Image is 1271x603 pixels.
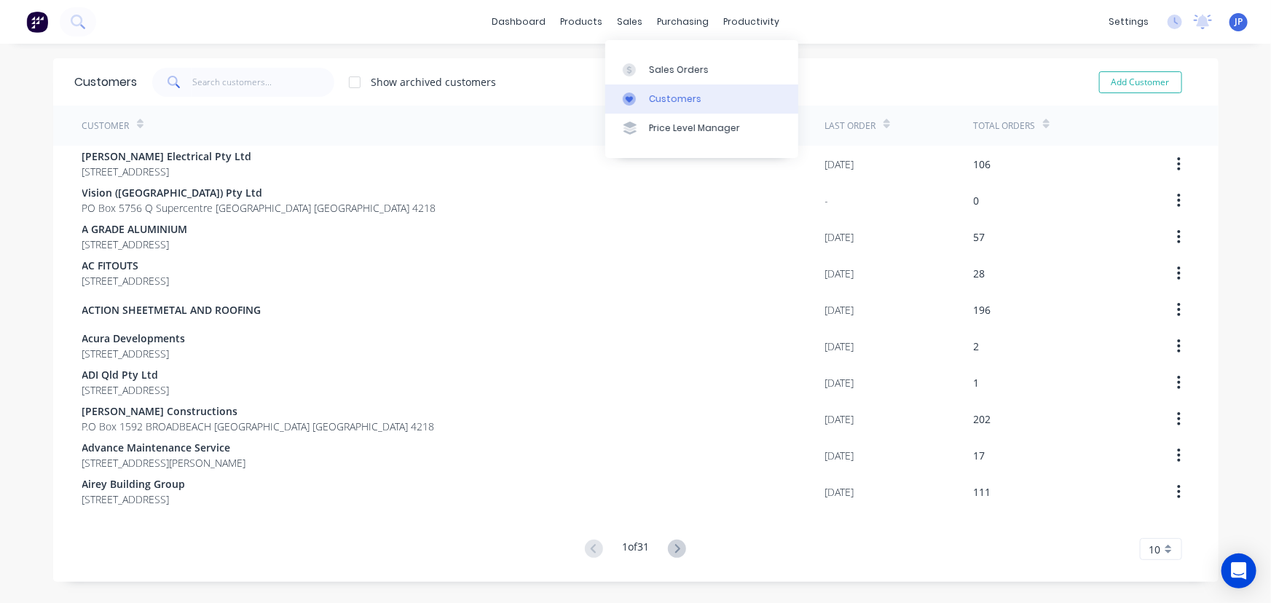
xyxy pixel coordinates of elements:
[82,273,170,288] span: [STREET_ADDRESS]
[82,200,436,216] span: PO Box 5756 Q Supercentre [GEOGRAPHIC_DATA] [GEOGRAPHIC_DATA] 4218
[1149,542,1161,557] span: 10
[974,339,980,354] div: 2
[605,55,798,84] a: Sales Orders
[605,114,798,143] a: Price Level Manager
[82,403,435,419] span: [PERSON_NAME] Constructions
[82,164,252,179] span: [STREET_ADDRESS]
[825,411,854,427] div: [DATE]
[75,74,138,91] div: Customers
[649,122,740,135] div: Price Level Manager
[1101,11,1156,33] div: settings
[484,11,553,33] a: dashboard
[82,382,170,398] span: [STREET_ADDRESS]
[974,266,985,281] div: 28
[650,11,716,33] div: purchasing
[82,185,436,200] span: Vision ([GEOGRAPHIC_DATA]) Pty Ltd
[82,419,435,434] span: P.O Box 1592 BROADBEACH [GEOGRAPHIC_DATA] [GEOGRAPHIC_DATA] 4218
[649,92,701,106] div: Customers
[974,411,991,427] div: 202
[371,74,497,90] div: Show archived customers
[1235,15,1243,28] span: JP
[82,221,188,237] span: A GRADE ALUMINIUM
[82,302,261,318] span: ACTION SHEETMETAL AND ROOFING
[825,375,854,390] div: [DATE]
[82,149,252,164] span: [PERSON_NAME] Electrical Pty Ltd
[825,448,854,463] div: [DATE]
[622,539,649,560] div: 1 of 31
[974,302,991,318] div: 196
[825,484,854,500] div: [DATE]
[974,229,985,245] div: 57
[610,11,650,33] div: sales
[825,193,829,208] div: -
[974,193,980,208] div: 0
[82,237,188,252] span: [STREET_ADDRESS]
[974,448,985,463] div: 17
[716,11,787,33] div: productivity
[192,68,334,97] input: Search customers...
[605,84,798,114] a: Customers
[649,63,709,76] div: Sales Orders
[1099,71,1182,93] button: Add Customer
[974,484,991,500] div: 111
[82,331,186,346] span: Acura Developments
[825,229,854,245] div: [DATE]
[26,11,48,33] img: Factory
[825,266,854,281] div: [DATE]
[1221,553,1256,588] div: Open Intercom Messenger
[82,346,186,361] span: [STREET_ADDRESS]
[974,157,991,172] div: 106
[825,157,854,172] div: [DATE]
[825,119,876,133] div: Last Order
[82,455,246,470] span: [STREET_ADDRESS][PERSON_NAME]
[82,476,186,492] span: Airey Building Group
[82,119,130,133] div: Customer
[825,339,854,354] div: [DATE]
[825,302,854,318] div: [DATE]
[82,492,186,507] span: [STREET_ADDRESS]
[974,119,1036,133] div: Total Orders
[82,367,170,382] span: ADI Qld Pty Ltd
[82,440,246,455] span: Advance Maintenance Service
[553,11,610,33] div: products
[974,375,980,390] div: 1
[82,258,170,273] span: AC FITOUTS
